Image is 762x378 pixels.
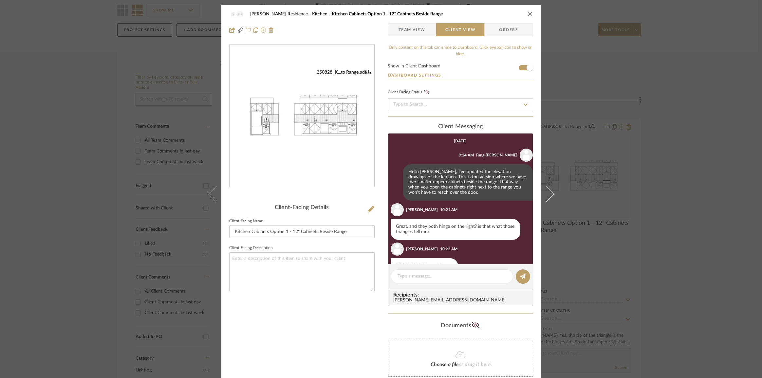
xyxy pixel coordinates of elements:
img: cb433a03-9658-48ea-99a4-2d39aa505f03_48x40.jpg [229,8,245,21]
label: Client-Facing Name [229,220,263,223]
span: [PERSON_NAME] Residence [250,12,312,16]
div: Fang-[PERSON_NAME] [476,152,517,158]
img: Remove from project [269,27,274,33]
input: Type to Search… [388,98,533,111]
button: Dashboard Settings [388,72,442,78]
span: or drag it here. [459,362,492,367]
div: Hello [PERSON_NAME], I've updated the elevation drawings of the kitchen. This is the version wher... [403,164,533,201]
span: Kitchen [312,12,332,16]
span: Team View [399,23,425,36]
div: I think this is the one i want. [391,258,458,274]
img: user_avatar.png [391,203,404,216]
div: [PERSON_NAME] [406,207,438,213]
img: cb433a03-9658-48ea-99a4-2d39aa505f03_436x436.jpg [230,69,374,163]
input: Enter Client-Facing Item Name [229,225,375,238]
div: [DATE] [454,139,467,143]
span: Kitchen Cabinets Option 1 - 12" Cabinets Beside Range [332,12,443,16]
div: 9:24 AM [459,152,474,158]
div: 10:21 AM [440,207,457,213]
span: Orders [492,23,525,36]
div: 0 [230,69,374,163]
div: client Messaging [388,123,533,131]
div: Documents [388,320,533,331]
img: user_avatar.png [391,243,404,256]
div: [PERSON_NAME][EMAIL_ADDRESS][DOMAIN_NAME] [393,298,530,303]
div: 10:23 AM [440,246,457,252]
label: Client-Facing Description [229,246,273,250]
span: Client View [445,23,475,36]
div: Great. and they both hinge on the right? is that what those triangles tell me? [391,219,520,240]
div: Only content on this tab can share to Dashboard. Click eyeball icon to show or hide. [388,45,533,57]
div: Client-Facing Details [229,204,375,211]
button: close [527,11,533,17]
div: Client-Facing Status [388,89,431,96]
div: [PERSON_NAME] [406,246,438,252]
div: 250828_K...to Range.pdf [317,69,371,75]
span: Recipients: [393,292,530,298]
img: user_avatar.png [520,149,533,162]
span: Choose a file [431,362,459,367]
